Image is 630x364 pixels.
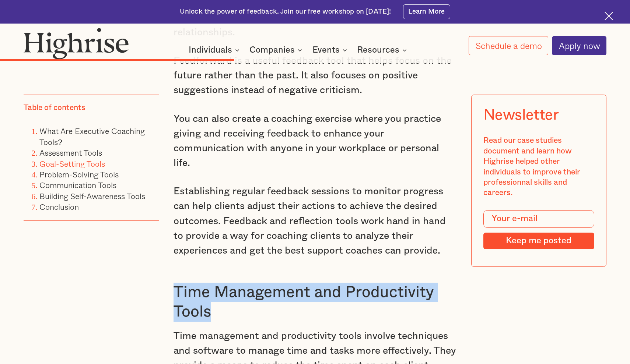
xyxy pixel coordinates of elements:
div: Resources [357,46,409,54]
a: Communication Tools [39,179,116,191]
a: Problem-Solving Tools [39,168,119,180]
div: Individuals [189,46,242,54]
a: Building Self-Awareness Tools [39,190,145,202]
div: Companies [249,46,304,54]
div: Events [312,46,340,54]
div: Resources [357,46,399,54]
input: Your e-mail [483,210,594,228]
div: Read our case studies document and learn how Highrise helped other individuals to improve their p... [483,135,594,198]
div: Companies [249,46,295,54]
a: Goal-Setting Tools [39,157,105,169]
div: Newsletter [483,107,559,124]
img: Cross icon [605,12,613,20]
p: Feedforward is a useful feedback tool that helps focus on the future rather than the past. It als... [174,53,456,98]
a: Conclusion [39,201,79,213]
p: You can also create a coaching exercise where you practice giving and receiving feedback to enhan... [174,112,456,170]
div: Events [312,46,349,54]
a: Learn More [403,4,451,20]
a: Apply now [552,36,606,55]
a: What Are Executive Coaching Tools? [39,125,145,148]
a: Schedule a demo [469,36,548,55]
h3: Time Management and Productivity Tools [174,283,456,322]
a: Assessment Tools [39,146,102,159]
div: Table of contents [24,103,85,113]
form: Modal Form [483,210,594,249]
div: Unlock the power of feedback. Join our free workshop on [DATE]! [180,7,391,16]
div: Individuals [189,46,232,54]
img: Highrise logo [24,28,129,59]
input: Keep me posted [483,233,594,249]
p: Establishing regular feedback sessions to monitor progress can help clients adjust their actions ... [174,184,456,258]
